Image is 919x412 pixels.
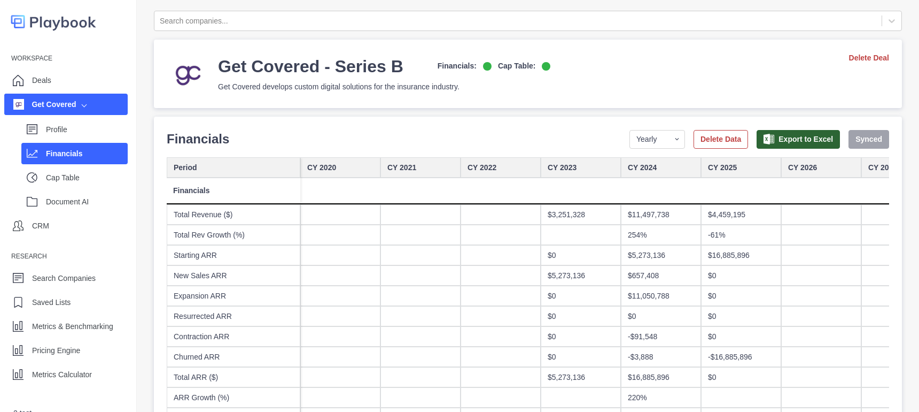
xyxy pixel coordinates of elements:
[757,130,840,149] button: Export to Excel
[701,367,781,387] div: $0
[380,157,461,178] div: CY 2021
[32,273,96,284] p: Search Companies
[701,286,781,306] div: $0
[621,306,701,326] div: $0
[541,367,621,387] div: $5,273,136
[701,306,781,326] div: $0
[13,99,76,110] div: Get Covered
[781,157,861,178] div: CY 2026
[167,347,300,367] div: Churned ARR
[849,52,889,64] a: Delete Deal
[621,367,701,387] div: $16,885,896
[701,326,781,347] div: $0
[701,225,781,245] div: -61%
[32,345,80,356] p: Pricing Engine
[621,326,701,347] div: -$91,548
[541,157,621,178] div: CY 2023
[621,265,701,286] div: $657,408
[621,157,701,178] div: CY 2024
[461,157,541,178] div: CY 2022
[498,60,536,72] p: Cap Table:
[621,387,701,408] div: 220%
[167,178,300,204] div: Financials
[167,265,300,286] div: New Sales ARR
[694,130,748,149] button: Delete Data
[701,347,781,367] div: -$16,885,896
[32,297,71,308] p: Saved Lists
[541,326,621,347] div: $0
[541,347,621,367] div: $0
[167,204,300,225] div: Total Revenue ($)
[701,245,781,265] div: $16,885,896
[46,148,128,159] p: Financials
[621,286,701,306] div: $11,050,788
[167,225,300,245] div: Total Rev Growth (%)
[701,265,781,286] div: $0
[218,81,550,93] p: Get Covered develops custom digital solutions for the insurance industry.
[621,347,701,367] div: -$3,888
[13,99,24,110] img: company image
[46,172,128,184] p: Cap Table
[46,196,128,208] p: Document AI
[46,124,128,135] p: Profile
[621,204,701,225] div: $11,497,738
[167,367,300,387] div: Total ARR ($)
[483,62,492,71] img: on-logo
[438,60,477,72] p: Financials:
[167,52,209,95] img: company-logo
[848,130,889,149] button: Synced
[167,245,300,265] div: Starting ARR
[167,306,300,326] div: Resurrected ARR
[701,157,781,178] div: CY 2025
[541,204,621,225] div: $3,251,328
[541,265,621,286] div: $5,273,136
[541,306,621,326] div: $0
[701,204,781,225] div: $4,459,195
[218,56,403,77] h3: Get Covered - Series B
[167,387,300,408] div: ARR Growth (%)
[32,369,92,380] p: Metrics Calculator
[167,157,300,178] div: Period
[32,75,51,86] p: Deals
[621,245,701,265] div: $5,273,136
[167,129,229,149] p: Financials
[541,245,621,265] div: $0
[32,321,113,332] p: Metrics & Benchmarking
[167,326,300,347] div: Contraction ARR
[167,286,300,306] div: Expansion ARR
[621,225,701,245] div: 254%
[542,62,550,71] img: on-logo
[11,11,96,33] img: logo-colored
[541,286,621,306] div: $0
[32,220,49,232] p: CRM
[300,157,380,178] div: CY 2020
